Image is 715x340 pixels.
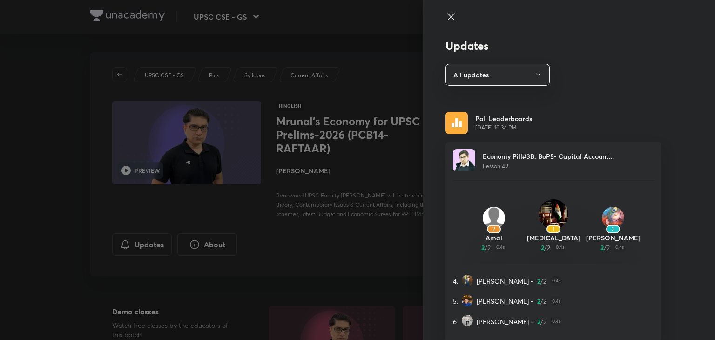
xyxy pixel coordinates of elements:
[607,243,610,252] span: 2
[453,317,458,326] span: 6.
[583,233,643,243] p: [PERSON_NAME]
[602,207,624,229] img: Avatar
[550,317,562,326] span: 0.4s
[481,243,485,252] span: 2
[445,112,468,134] img: rescheduled
[604,243,607,252] span: /
[483,163,508,170] span: Lesson 49
[540,296,543,306] span: /
[606,225,620,233] div: 3
[487,225,501,233] div: 2
[547,243,550,252] span: 2
[544,243,547,252] span: /
[540,317,543,326] span: /
[462,275,473,286] img: Avatar
[485,243,487,252] span: /
[487,243,491,252] span: 2
[462,295,473,306] img: Avatar
[462,315,473,326] img: Avatar
[475,123,532,132] span: [DATE] 10:34 PM
[494,243,506,252] span: 0.4s
[539,199,568,229] img: Avatar
[483,151,654,161] p: Economy Pill#3B: BoP5- Capital Account Convertability, NEER-REER, Purchasing Power Parity (PPP)
[614,243,626,252] span: 0.4s
[477,317,533,326] span: [PERSON_NAME] -
[475,114,532,123] p: Poll Leaderboards
[543,317,546,326] span: 2
[453,276,458,286] span: 4.
[524,233,583,243] p: [MEDICAL_DATA]
[445,64,550,86] button: All updates
[550,296,562,306] span: 0.4s
[453,149,475,171] img: Avatar
[543,296,546,306] span: 2
[554,243,566,252] span: 0.4s
[453,296,458,306] span: 5.
[540,276,543,286] span: /
[537,276,540,286] span: 2
[477,276,533,286] span: [PERSON_NAME] -
[464,233,524,243] p: Amal
[600,243,604,252] span: 2
[537,317,540,326] span: 2
[537,296,540,306] span: 2
[543,276,546,286] span: 2
[550,276,562,286] span: 0.4s
[546,225,560,233] div: 1
[483,207,505,229] img: Avatar
[477,296,533,306] span: [PERSON_NAME] -
[445,39,661,53] h3: Updates
[541,243,544,252] span: 2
